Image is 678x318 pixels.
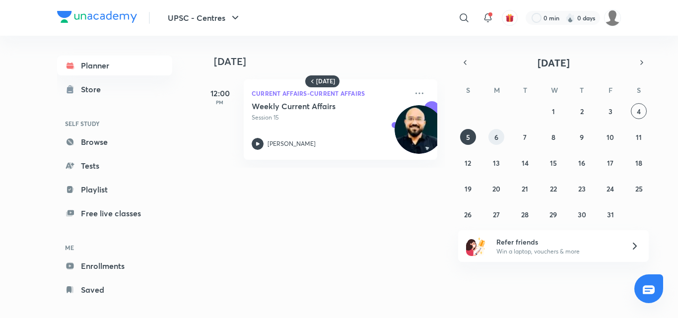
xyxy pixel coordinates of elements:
[316,77,335,85] h6: [DATE]
[631,155,647,171] button: October 18, 2025
[488,206,504,222] button: October 27, 2025
[550,184,557,193] abbr: October 22, 2025
[57,156,172,176] a: Tests
[574,129,590,145] button: October 9, 2025
[162,8,247,28] button: UPSC - Centres
[603,129,618,145] button: October 10, 2025
[494,85,500,95] abbr: Monday
[523,85,527,95] abbr: Tuesday
[57,115,172,132] h6: SELF STUDY
[552,107,555,116] abbr: October 1, 2025
[517,181,533,196] button: October 21, 2025
[268,139,316,148] p: [PERSON_NAME]
[551,85,558,95] abbr: Wednesday
[637,107,641,116] abbr: October 4, 2025
[603,181,618,196] button: October 24, 2025
[466,236,486,256] img: referral
[631,181,647,196] button: October 25, 2025
[57,280,172,300] a: Saved
[545,129,561,145] button: October 8, 2025
[550,158,557,168] abbr: October 15, 2025
[494,132,498,142] abbr: October 6, 2025
[460,206,476,222] button: October 26, 2025
[517,206,533,222] button: October 28, 2025
[57,203,172,223] a: Free live classes
[466,132,470,142] abbr: October 5, 2025
[522,184,528,193] abbr: October 21, 2025
[580,132,584,142] abbr: October 9, 2025
[523,132,527,142] abbr: October 7, 2025
[631,103,647,119] button: October 4, 2025
[460,129,476,145] button: October 5, 2025
[252,113,407,122] p: Session 15
[57,256,172,276] a: Enrollments
[57,11,137,25] a: Company Logo
[460,181,476,196] button: October 19, 2025
[466,85,470,95] abbr: Sunday
[517,129,533,145] button: October 7, 2025
[578,158,585,168] abbr: October 16, 2025
[609,107,612,116] abbr: October 3, 2025
[631,129,647,145] button: October 11, 2025
[214,56,447,67] h4: [DATE]
[603,206,618,222] button: October 31, 2025
[578,210,586,219] abbr: October 30, 2025
[496,247,618,256] p: Win a laptop, vouchers & more
[549,210,557,219] abbr: October 29, 2025
[635,158,642,168] abbr: October 18, 2025
[517,155,533,171] button: October 14, 2025
[551,132,555,142] abbr: October 8, 2025
[574,206,590,222] button: October 30, 2025
[492,184,500,193] abbr: October 20, 2025
[609,85,612,95] abbr: Friday
[607,210,614,219] abbr: October 31, 2025
[545,206,561,222] button: October 29, 2025
[580,85,584,95] abbr: Thursday
[603,155,618,171] button: October 17, 2025
[521,210,529,219] abbr: October 28, 2025
[578,184,586,193] abbr: October 23, 2025
[488,181,504,196] button: October 20, 2025
[472,56,635,69] button: [DATE]
[522,158,529,168] abbr: October 14, 2025
[603,103,618,119] button: October 3, 2025
[252,87,407,99] p: Current Affairs-Current Affairs
[574,103,590,119] button: October 2, 2025
[604,9,621,26] img: Abhijeet Srivastav
[607,132,614,142] abbr: October 10, 2025
[580,107,584,116] abbr: October 2, 2025
[57,132,172,152] a: Browse
[574,181,590,196] button: October 23, 2025
[502,10,518,26] button: avatar
[545,155,561,171] button: October 15, 2025
[200,87,240,99] h5: 12:00
[81,83,107,95] div: Store
[493,210,500,219] abbr: October 27, 2025
[545,181,561,196] button: October 22, 2025
[460,155,476,171] button: October 12, 2025
[545,103,561,119] button: October 1, 2025
[465,158,471,168] abbr: October 12, 2025
[538,56,570,69] span: [DATE]
[635,184,643,193] abbr: October 25, 2025
[574,155,590,171] button: October 16, 2025
[57,11,137,23] img: Company Logo
[57,180,172,199] a: Playlist
[57,239,172,256] h6: ME
[565,13,575,23] img: streak
[200,99,240,105] p: PM
[464,210,472,219] abbr: October 26, 2025
[637,85,641,95] abbr: Saturday
[636,132,642,142] abbr: October 11, 2025
[57,79,172,99] a: Store
[493,158,500,168] abbr: October 13, 2025
[57,56,172,75] a: Planner
[505,13,514,22] img: avatar
[465,184,472,193] abbr: October 19, 2025
[496,237,618,247] h6: Refer friends
[607,158,613,168] abbr: October 17, 2025
[488,155,504,171] button: October 13, 2025
[488,129,504,145] button: October 6, 2025
[252,101,375,111] h5: Weekly Current Affairs
[607,184,614,193] abbr: October 24, 2025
